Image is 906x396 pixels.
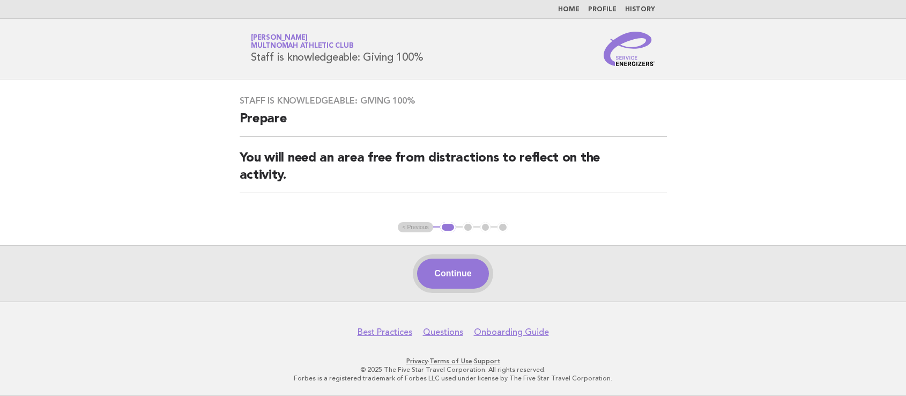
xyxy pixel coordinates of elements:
[240,111,667,137] h2: Prepare
[125,365,781,374] p: © 2025 The Five Star Travel Corporation. All rights reserved.
[604,32,655,66] img: Service Energizers
[558,6,580,13] a: Home
[625,6,655,13] a: History
[429,357,472,365] a: Terms of Use
[251,34,353,49] a: [PERSON_NAME]Multnomah Athletic Club
[358,327,412,338] a: Best Practices
[588,6,617,13] a: Profile
[406,357,428,365] a: Privacy
[251,35,423,63] h1: Staff is knowledgeable: Giving 100%
[474,357,500,365] a: Support
[417,259,488,289] button: Continue
[240,96,667,106] h3: Staff is knowledgeable: Giving 100%
[423,327,463,338] a: Questions
[440,222,456,233] button: 1
[474,327,549,338] a: Onboarding Guide
[240,150,667,193] h2: You will need an area free from distractions to reflect on the activity.
[251,43,353,50] span: Multnomah Athletic Club
[125,374,781,383] p: Forbes is a registered trademark of Forbes LLC used under license by The Five Star Travel Corpora...
[125,357,781,365] p: · ·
